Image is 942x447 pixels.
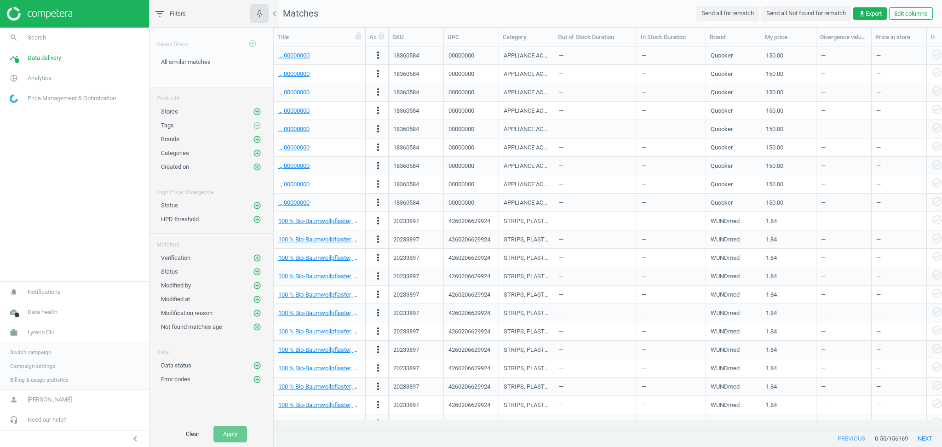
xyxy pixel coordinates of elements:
div: APPLIANCE ACCESSORIES [504,143,549,152]
div: Divergence value, % [820,33,867,41]
div: — [876,103,922,119]
i: more_vert [373,123,384,134]
button: add_circle_outline [253,361,262,370]
button: more_vert [373,344,384,356]
i: more_vert [373,50,384,61]
button: add_circle_outline [253,267,262,276]
div: My price [765,33,812,41]
div: Products [149,87,273,103]
div: 18360584 [393,162,419,170]
i: more_vert [373,178,384,189]
div: — [559,103,632,119]
span: Stores [161,108,178,115]
div: — [642,47,701,63]
i: work [5,324,23,341]
span: Status [161,268,178,275]
span: Verification [161,254,190,261]
i: chevron_left [269,8,280,19]
button: add_circle_outline [253,281,262,290]
button: more_vert [373,142,384,154]
div: — [642,66,701,82]
a: 100 % Bio-Baumwollpflaster, WUNDmed, 02-105, 19x63mm, Packung mit 10 Stück, 4260206629924 [278,346,536,353]
i: more_vert [373,399,384,410]
div: Title [277,33,362,41]
a: 100 % Bio-Baumwollpflaster, WUNDmed, 02-105, 19x63mm, Packung mit 10 Stück, 4260206629924 [278,273,536,280]
div: — [642,268,701,284]
div: APPLIANCE ACCESSORIES [504,180,549,189]
a: 100 % Bio-Baumwollpflaster, WUNDmed, 02-105, 19x63mm, Packung mit 10 Stück, 4260206629924 [278,291,536,298]
div: APPLIANCE ACCESSORIES [504,107,549,115]
span: Brands [161,136,179,143]
button: more_vert [373,197,384,209]
button: more_vert [373,362,384,374]
i: search [5,29,23,46]
div: 18360584 [393,70,419,78]
a: .., 00000000 [278,199,310,206]
div: Matches [149,234,273,249]
span: Search [28,34,46,42]
div: 150.00 [766,103,811,119]
div: 18360584 [393,125,419,133]
button: add_circle_outline [253,201,262,210]
button: more_vert [373,234,384,246]
div: 18360584 [393,52,419,60]
div: — [559,250,632,266]
div: — [559,287,632,303]
div: Category [503,33,550,41]
a: .., 00000000 [278,162,310,169]
i: add_circle_outline [253,268,261,276]
div: Quooker [711,70,733,78]
div: Out of Stock Duration [558,33,633,41]
div: 00000000 [448,180,474,189]
span: Campaign settings [10,362,55,370]
div: — [876,213,922,229]
div: Quooker [711,88,733,97]
div: — [642,139,701,155]
div: 20233897 [393,291,419,299]
button: Edit columns [889,7,933,20]
div: Quooker [711,162,733,170]
span: Analytics [28,74,52,82]
i: add_circle_outline [253,295,261,304]
i: add_circle_outline [253,254,261,262]
div: 20233897 [393,254,419,262]
div: — [821,213,867,229]
button: more_vert [373,50,384,62]
div: — [821,47,867,63]
div: — [559,195,632,211]
i: add_circle_outline [253,201,261,210]
div: — [559,47,632,63]
div: — [559,66,632,82]
span: Notifications [28,288,61,296]
div: — [821,250,867,266]
div: 00000000 [448,52,474,60]
i: add_circle_outline [253,309,261,317]
div: — [559,268,632,284]
div: WUNDmed [711,291,740,299]
i: add_circle_outline [248,40,257,48]
button: add_circle_outline [253,135,262,144]
div: 20233897 [393,235,419,244]
div: Saved filters [149,28,273,53]
div: WUNDmed [711,235,740,244]
div: APPLIANCE ACCESSORIES [504,199,549,207]
div: — [876,121,922,137]
i: add_circle_outline [253,375,261,384]
a: 100 % Bio-Baumwollpflaster, WUNDmed, 02-105, 19x63mm, Packung mit 10 Stück, 4260206629924 [278,309,536,316]
div: Quooker [711,180,733,189]
i: more_vert [373,234,384,245]
div: — [821,139,867,155]
div: — [876,66,922,82]
i: headset_mic [5,411,23,429]
div: — [642,84,701,100]
button: more_vert [373,105,384,117]
a: .., 00000000 [278,181,310,188]
i: more_vert [373,381,384,392]
i: chevron_left [130,433,141,444]
i: add_circle_outline [253,215,261,223]
button: more_vert [373,160,384,172]
div: — [559,139,632,155]
span: Modified at [161,296,190,303]
span: Data health [28,308,57,316]
a: .., 00000000 [278,89,310,96]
